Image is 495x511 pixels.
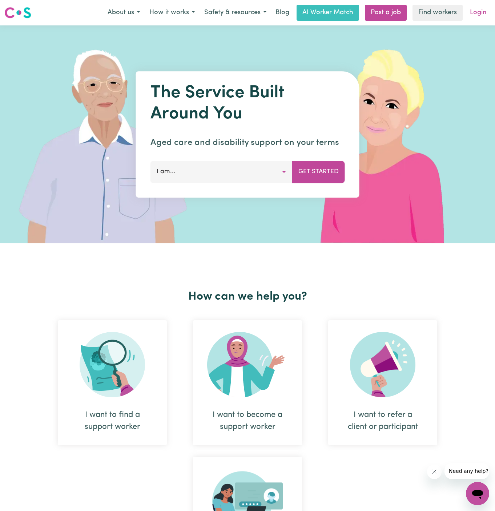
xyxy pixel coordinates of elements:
[350,332,415,397] img: Refer
[444,463,489,479] iframe: Message from company
[271,5,294,21] a: Blog
[80,332,145,397] img: Search
[346,409,420,433] div: I want to refer a client or participant
[75,409,149,433] div: I want to find a support worker
[45,290,450,304] h2: How can we help you?
[207,332,288,397] img: Become Worker
[103,5,145,20] button: About us
[58,320,167,445] div: I want to find a support worker
[210,409,285,433] div: I want to become a support worker
[297,5,359,21] a: AI Worker Match
[412,5,463,21] a: Find workers
[292,161,345,183] button: Get Started
[466,482,489,505] iframe: Button to launch messaging window
[427,465,442,479] iframe: Close message
[150,136,345,149] p: Aged care and disability support on your terms
[365,5,407,21] a: Post a job
[145,5,200,20] button: How it works
[466,5,491,21] a: Login
[4,4,31,21] a: Careseekers logo
[200,5,271,20] button: Safety & resources
[328,320,437,445] div: I want to refer a client or participant
[150,83,345,125] h1: The Service Built Around You
[4,6,31,19] img: Careseekers logo
[150,161,293,183] button: I am...
[193,320,302,445] div: I want to become a support worker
